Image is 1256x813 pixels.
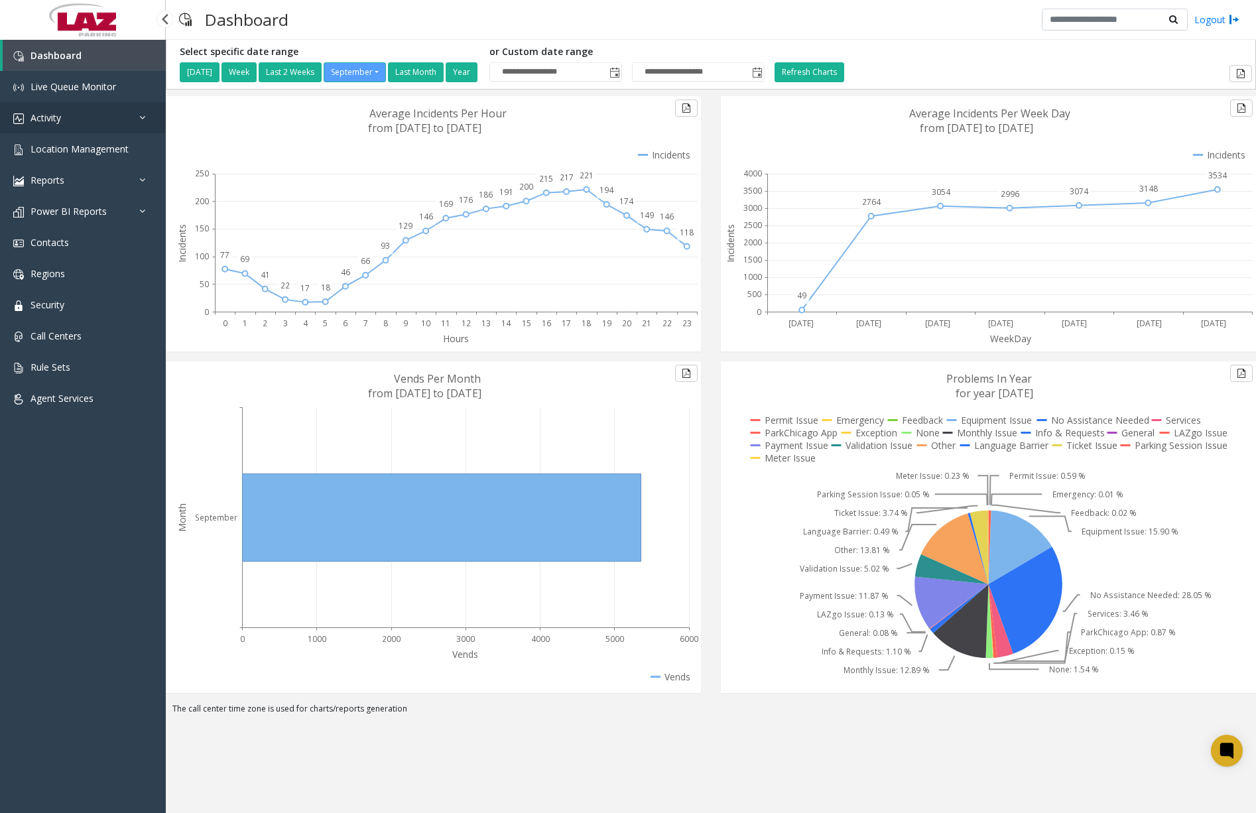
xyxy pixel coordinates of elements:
text: 1000 [308,633,326,645]
text: 200 [195,196,209,207]
text: 3 [283,318,288,329]
text: 18 [321,282,330,293]
text: Monthly Issue: 12.89 % [844,664,930,676]
text: 22 [281,280,290,291]
img: 'icon' [13,269,24,280]
text: 150 [195,223,209,234]
text: 6 [343,318,347,329]
text: 5 [323,318,328,329]
text: 13 [481,318,491,329]
text: 200 [519,181,533,192]
text: 194 [599,184,614,196]
text: 3500 [743,185,762,196]
span: Rule Sets [31,361,70,373]
text: 174 [619,196,634,207]
text: No Assistance Needed: 28.05 % [1090,590,1212,601]
button: Last 2 Weeks [259,62,322,82]
text: 146 [660,211,674,222]
text: [DATE] [988,318,1013,329]
text: 221 [580,170,594,181]
text: 176 [459,194,473,206]
text: Average Incidents Per Hour [369,106,507,121]
img: 'icon' [13,176,24,186]
text: 17 [300,282,310,294]
text: Hours [443,332,469,345]
text: 169 [439,198,453,210]
img: 'icon' [13,300,24,311]
text: 19 [602,318,611,329]
text: 77 [220,249,229,261]
text: from [DATE] to [DATE] [920,121,1033,135]
text: 12 [462,318,471,329]
text: 146 [419,211,433,222]
img: 'icon' [13,82,24,93]
text: 16 [542,318,551,329]
text: 2996 [1001,188,1019,200]
text: Language Barrier: 0.49 % [803,526,899,537]
span: Call Centers [31,330,82,342]
text: 17 [562,318,571,329]
img: pageIcon [179,3,192,36]
text: 50 [200,279,209,290]
text: 4 [303,318,308,329]
button: Export to pdf [1230,99,1253,117]
button: Export to pdf [675,365,698,382]
text: 3000 [743,202,762,214]
span: Dashboard [31,49,82,62]
text: Incidents [724,224,737,263]
a: Logout [1194,13,1239,27]
text: [DATE] [788,318,814,329]
text: 118 [680,227,694,238]
a: Dashboard [3,40,166,71]
span: Activity [31,111,61,124]
text: [DATE] [925,318,950,329]
text: 11 [441,318,450,329]
img: 'icon' [13,394,24,405]
text: 0 [240,633,245,645]
text: 5000 [605,633,624,645]
text: 4000 [531,633,550,645]
text: Other: 13.81 % [834,544,890,556]
text: WeekDay [990,332,1032,345]
h3: Dashboard [198,3,295,36]
text: 2000 [382,633,401,645]
text: 3534 [1208,170,1227,181]
text: 49 [797,290,806,301]
text: 186 [479,189,493,200]
text: Payment Issue: 11.87 % [800,590,889,601]
text: General: 0.08 % [839,627,898,639]
button: Week [221,62,257,82]
text: 93 [381,240,390,251]
text: 129 [399,220,412,231]
button: Export to pdf [1230,365,1253,382]
text: Equipment Issue: 15.90 % [1082,526,1178,537]
text: from [DATE] to [DATE] [368,121,481,135]
text: 1500 [743,254,762,265]
text: 2764 [862,196,881,208]
text: 215 [539,173,553,184]
text: Average Incidents Per Week Day [909,106,1070,121]
text: 2000 [743,237,762,248]
text: 41 [261,269,270,281]
span: Toggle popup [749,63,764,82]
div: The call center time zone is used for charts/reports generation [166,703,1256,721]
text: 14 [501,318,511,329]
text: 3000 [456,633,475,645]
text: ParkChicago App: 0.87 % [1081,627,1176,638]
text: 250 [195,168,209,179]
text: Feedback: 0.02 % [1071,507,1137,519]
span: Power BI Reports [31,205,107,218]
text: 15 [522,318,531,329]
span: Contacts [31,236,69,249]
text: 66 [361,255,370,267]
img: 'icon' [13,207,24,218]
span: Toggle popup [607,63,621,82]
text: Emergency: 0.01 % [1052,489,1123,500]
text: None: 1.54 % [1049,664,1099,675]
button: Export to pdf [675,99,698,117]
text: 100 [195,251,209,262]
button: Export to pdf [1229,65,1252,82]
text: 2 [263,318,267,329]
text: Month [176,503,188,532]
text: from [DATE] to [DATE] [368,386,481,401]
